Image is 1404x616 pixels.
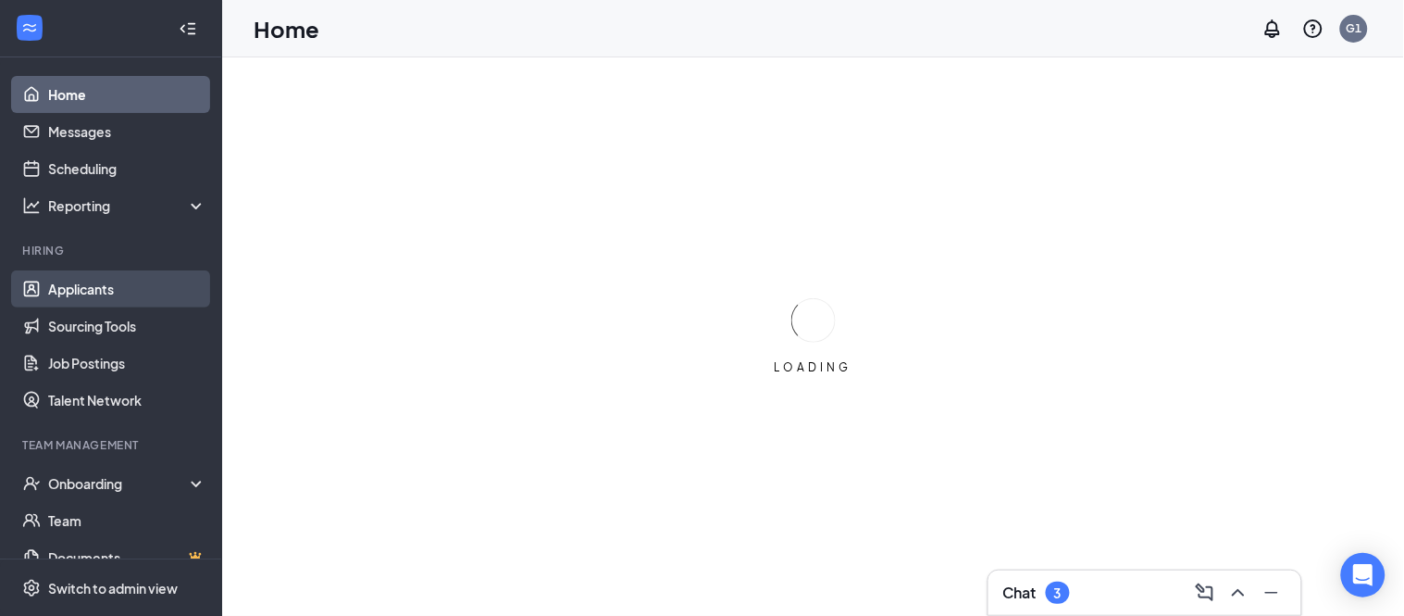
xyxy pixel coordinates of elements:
[1003,583,1037,603] h3: Chat
[48,113,206,150] a: Messages
[1190,578,1220,608] button: ComposeMessage
[48,150,206,187] a: Scheduling
[1194,582,1216,604] svg: ComposeMessage
[1257,578,1286,608] button: Minimize
[1261,18,1284,40] svg: Notifications
[1224,578,1253,608] button: ChevronUp
[1261,582,1283,604] svg: Minimize
[48,345,206,382] a: Job Postings
[48,579,178,597] div: Switch to admin view
[48,76,206,113] a: Home
[22,474,41,493] svg: UserCheck
[1347,20,1362,36] div: G1
[1341,553,1385,597] div: Open Intercom Messenger
[48,382,206,419] a: Talent Network
[254,13,319,44] h1: Home
[1054,585,1062,601] div: 3
[48,502,206,539] a: Team
[22,196,41,215] svg: Analysis
[22,579,41,597] svg: Settings
[48,539,206,576] a: DocumentsCrown
[767,359,860,375] div: LOADING
[48,474,191,493] div: Onboarding
[20,19,39,37] svg: WorkstreamLogo
[1227,582,1249,604] svg: ChevronUp
[48,308,206,345] a: Sourcing Tools
[48,196,207,215] div: Reporting
[48,270,206,308] a: Applicants
[22,437,203,453] div: Team Management
[22,243,203,258] div: Hiring
[179,19,197,38] svg: Collapse
[1302,18,1324,40] svg: QuestionInfo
